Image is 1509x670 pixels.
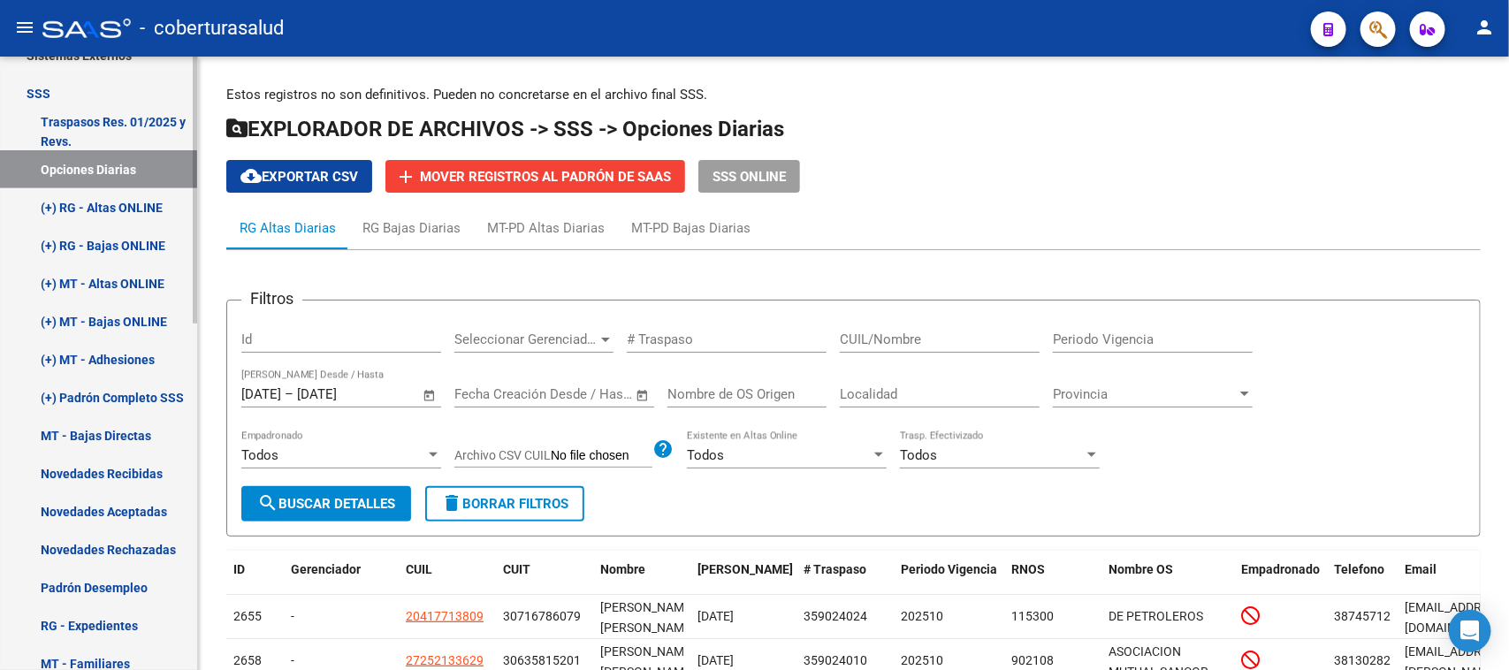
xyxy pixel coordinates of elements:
[503,606,581,627] div: 30716786079
[257,496,395,512] span: Buscar Detalles
[1398,551,1495,609] datatable-header-cell: Email
[690,551,796,609] datatable-header-cell: Fecha Traspaso
[284,551,399,609] datatable-header-cell: Gerenciador
[285,386,293,402] span: –
[901,562,997,576] span: Periodo Vigencia
[487,218,605,238] div: MT-PD Altas Diarias
[454,331,598,347] span: Seleccionar Gerenciador
[652,438,674,460] mat-icon: help
[240,218,336,238] div: RG Altas Diarias
[593,551,690,609] datatable-header-cell: Nombre
[399,551,496,609] datatable-header-cell: CUIL
[542,386,628,402] input: Fecha fin
[894,551,1004,609] datatable-header-cell: Periodo Vigencia
[631,218,751,238] div: MT-PD Bajas Diarias
[291,609,294,623] span: -
[454,386,526,402] input: Fecha inicio
[503,562,530,576] span: CUIT
[713,169,786,185] span: SSS ONLINE
[1053,386,1237,402] span: Provincia
[804,562,866,576] span: # Traspaso
[1011,562,1045,576] span: RNOS
[241,286,302,311] h3: Filtros
[425,486,584,522] button: Borrar Filtros
[1241,562,1320,576] span: Empadronado
[420,169,671,185] span: Mover registros al PADRÓN de SAAS
[796,551,894,609] datatable-header-cell: # Traspaso
[395,166,416,187] mat-icon: add
[226,117,784,141] span: EXPLORADOR DE ARCHIVOS -> SSS -> Opciones Diarias
[1109,609,1203,623] span: DE PETROLEROS
[385,160,685,193] button: Mover registros al PADRÓN de SAAS
[233,562,245,576] span: ID
[1405,562,1437,576] span: Email
[1449,610,1491,652] div: Open Intercom Messenger
[226,160,372,193] button: Exportar CSV
[600,562,645,576] span: Nombre
[1101,551,1234,609] datatable-header-cell: Nombre OS
[600,600,695,635] span: [PERSON_NAME] [PERSON_NAME]
[1474,17,1495,38] mat-icon: person
[900,447,937,463] span: Todos
[1405,600,1506,635] span: t.a.tiana.p.avlo.10.9+e33e@gmail.com
[257,492,278,514] mat-icon: search
[233,609,262,623] span: 2655
[441,496,568,512] span: Borrar Filtros
[291,562,361,576] span: Gerenciador
[140,9,284,48] span: - coberturasalud
[1011,653,1054,667] span: 902108
[14,17,35,38] mat-icon: menu
[633,385,653,406] button: Open calendar
[406,609,484,623] span: 20417713809
[420,385,440,406] button: Open calendar
[1334,562,1384,576] span: Telefono
[804,653,867,667] span: 359024010
[241,486,411,522] button: Buscar Detalles
[1004,551,1101,609] datatable-header-cell: RNOS
[454,448,551,462] span: Archivo CSV CUIL
[241,386,281,402] input: Fecha inicio
[240,165,262,187] mat-icon: cloud_download
[1327,551,1398,609] datatable-header-cell: Telefono
[697,562,793,576] span: [PERSON_NAME]
[406,653,484,667] span: 27252133629
[496,551,593,609] datatable-header-cell: CUIT
[901,653,943,667] span: 202510
[804,609,867,623] span: 359024024
[441,492,462,514] mat-icon: delete
[233,653,262,667] span: 2658
[291,653,294,667] span: -
[1109,562,1173,576] span: Nombre OS
[240,169,358,185] span: Exportar CSV
[226,551,284,609] datatable-header-cell: ID
[1334,653,1405,667] span: 3813028272
[241,447,278,463] span: Todos
[297,386,383,402] input: Fecha fin
[551,448,652,464] input: Archivo CSV CUIL
[687,447,724,463] span: Todos
[1011,609,1054,623] span: 115300
[226,85,1481,104] p: Estos registros no son definitivos. Pueden no concretarse en el archivo final SSS.
[362,218,461,238] div: RG Bajas Diarias
[901,609,943,623] span: 202510
[697,606,789,627] div: [DATE]
[1234,551,1327,609] datatable-header-cell: Empadronado
[1334,609,1405,623] span: 3874571254
[406,562,432,576] span: CUIL
[698,160,800,193] button: SSS ONLINE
